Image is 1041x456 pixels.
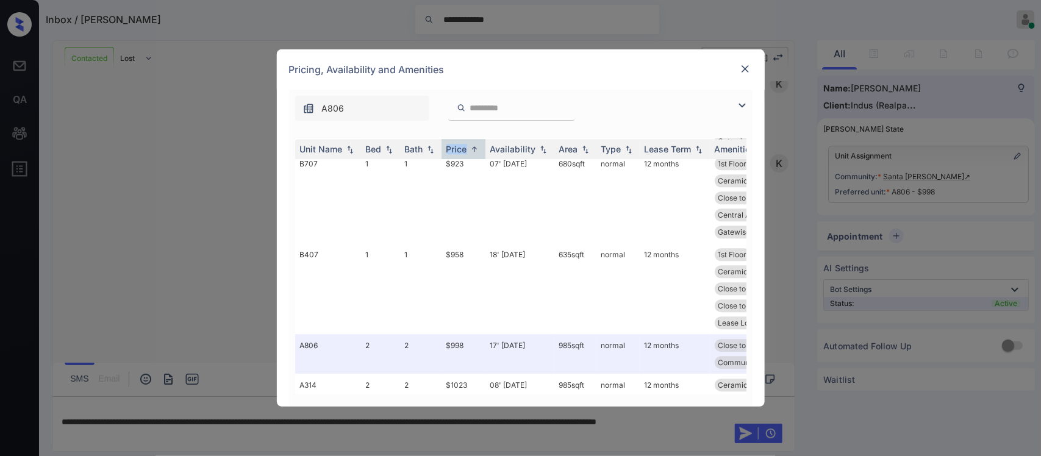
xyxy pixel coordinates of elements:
img: sorting [693,145,705,154]
td: A806 [295,334,361,374]
span: Gatewise [718,227,751,237]
td: $1023 [442,374,485,447]
td: 12 months [640,374,710,447]
img: icon-zuma [457,102,466,113]
span: 1st Floor [718,159,747,168]
td: 08' [DATE] [485,374,554,447]
td: 1 [400,152,442,243]
td: 1 [400,243,442,334]
td: 17' [DATE] [485,334,554,374]
span: Ceramic Tile Di... [718,267,778,276]
span: Central Air/Hea... [718,210,778,219]
img: icon-zuma [735,98,749,113]
div: Area [559,144,578,154]
div: Bed [366,144,382,154]
span: Close to Playgr... [718,341,776,350]
td: 1 [361,152,400,243]
td: B407 [295,243,361,334]
span: A806 [322,102,345,115]
td: normal [596,334,640,374]
td: $998 [442,334,485,374]
td: 12 months [640,152,710,243]
span: Ceramic Tile Di... [718,176,778,185]
div: Pricing, Availability and Amenities [277,49,765,90]
img: sorting [424,145,437,154]
img: sorting [579,145,592,154]
td: 12 months [640,334,710,374]
div: Unit Name [300,144,343,154]
td: 07' [DATE] [485,152,554,243]
img: sorting [383,145,395,154]
img: close [739,63,751,75]
td: A314 [295,374,361,447]
div: Availability [490,144,536,154]
div: Type [601,144,621,154]
div: Bath [405,144,423,154]
td: normal [596,374,640,447]
img: sorting [468,144,481,154]
span: Community Fee [718,358,773,367]
td: 2 [361,374,400,447]
img: sorting [623,145,635,154]
img: icon-zuma [302,102,315,115]
span: Close to Playgr... [718,301,776,310]
td: normal [596,152,640,243]
div: Price [446,144,467,154]
td: 985 sqft [554,374,596,447]
td: 985 sqft [554,334,596,374]
td: 2 [361,334,400,374]
td: 12 months [640,243,710,334]
td: 18' [DATE] [485,243,554,334]
td: normal [596,243,640,334]
span: Lease Lock [718,318,758,327]
td: 680 sqft [554,152,596,243]
div: Lease Term [645,144,692,154]
span: Close to [PERSON_NAME]... [718,193,813,202]
td: 1 [361,243,400,334]
div: Amenities [715,144,756,154]
td: $923 [442,152,485,243]
span: Ceramic Tile Ba... [718,380,779,390]
span: Close to [PERSON_NAME]... [718,284,813,293]
td: 2 [400,334,442,374]
td: $958 [442,243,485,334]
img: sorting [537,145,549,154]
td: 2 [400,374,442,447]
td: 635 sqft [554,243,596,334]
span: 1st Floor [718,250,747,259]
td: B707 [295,152,361,243]
img: sorting [344,145,356,154]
